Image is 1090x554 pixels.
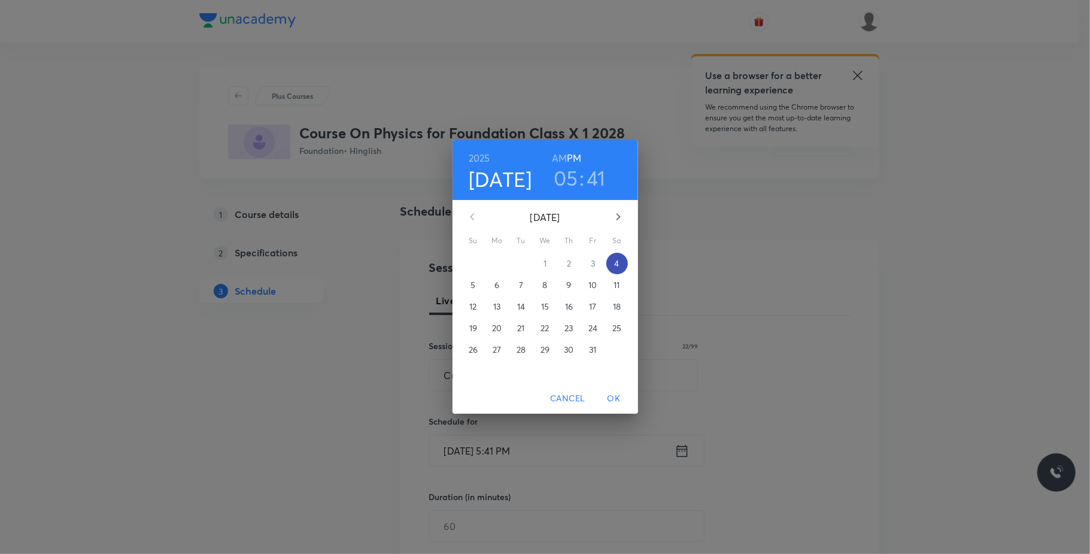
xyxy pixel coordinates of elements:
button: 31 [582,339,604,361]
p: 6 [494,279,499,291]
button: 16 [558,296,580,317]
p: 15 [541,301,549,313]
button: PM [567,150,581,166]
span: Th [558,235,580,247]
button: [DATE] [469,166,532,192]
button: 15 [535,296,556,317]
button: 28 [511,339,532,361]
button: 18 [606,296,628,317]
button: AM [552,150,567,166]
p: 24 [588,322,597,334]
p: 19 [469,322,477,334]
span: We [535,235,556,247]
span: Cancel [550,391,585,406]
p: 13 [493,301,500,313]
button: 30 [558,339,580,361]
p: 5 [470,279,475,291]
button: 27 [487,339,508,361]
button: 05 [554,165,578,190]
button: 8 [535,274,556,296]
p: 28 [517,344,526,356]
button: 2025 [469,150,490,166]
button: 6 [487,274,508,296]
button: 25 [606,317,628,339]
p: 14 [517,301,525,313]
p: 11 [614,279,620,291]
button: 14 [511,296,532,317]
span: Sa [606,235,628,247]
p: 10 [588,279,597,291]
p: 27 [493,344,501,356]
p: 20 [492,322,502,334]
p: 31 [589,344,596,356]
button: 4 [606,253,628,274]
p: 8 [542,279,547,291]
p: 29 [541,344,549,356]
p: 22 [541,322,549,334]
button: 13 [487,296,508,317]
span: Su [463,235,484,247]
p: 17 [589,301,596,313]
button: 5 [463,274,484,296]
p: 23 [564,322,573,334]
button: 20 [487,317,508,339]
p: 7 [519,279,523,291]
button: 26 [463,339,484,361]
p: 21 [517,322,524,334]
button: 29 [535,339,556,361]
h3: : [579,165,584,190]
p: 16 [565,301,573,313]
p: 30 [564,344,573,356]
p: 18 [613,301,621,313]
button: 11 [606,274,628,296]
span: Fr [582,235,604,247]
button: OK [595,388,633,410]
button: 17 [582,296,604,317]
button: 10 [582,274,604,296]
p: 26 [469,344,478,356]
button: 23 [558,317,580,339]
button: 24 [582,317,604,339]
p: [DATE] [487,210,604,225]
button: Cancel [545,388,590,410]
button: 9 [558,274,580,296]
button: 41 [587,165,606,190]
p: 9 [566,279,571,291]
button: 22 [535,317,556,339]
span: Tu [511,235,532,247]
button: 7 [511,274,532,296]
p: 12 [469,301,476,313]
span: Mo [487,235,508,247]
button: 19 [463,317,484,339]
button: 12 [463,296,484,317]
button: 21 [511,317,532,339]
p: 4 [614,258,619,270]
p: 25 [612,322,621,334]
span: OK [600,391,629,406]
